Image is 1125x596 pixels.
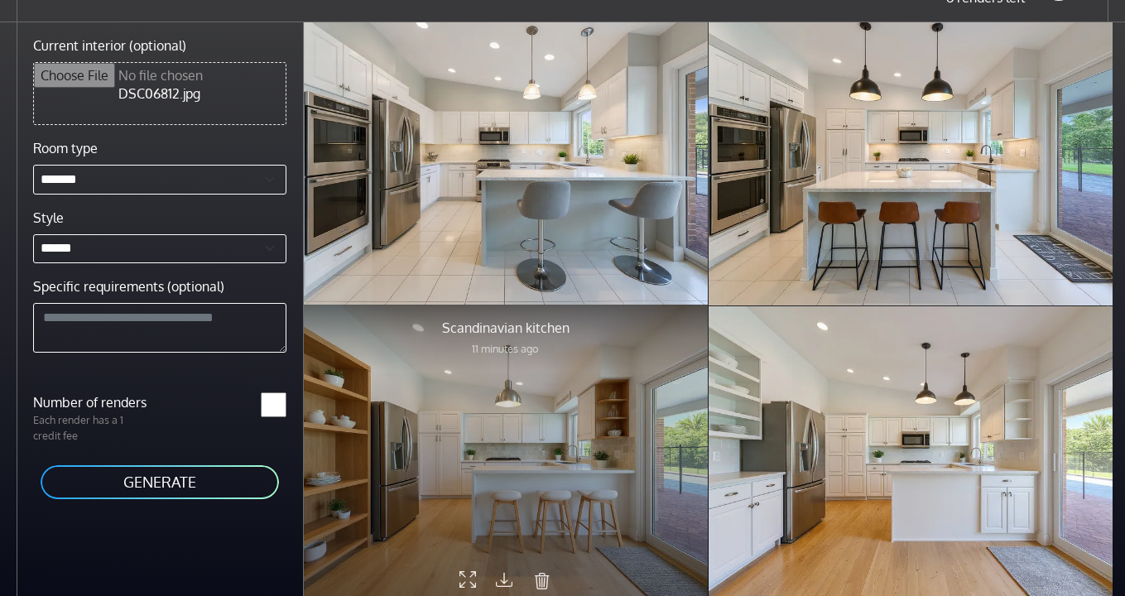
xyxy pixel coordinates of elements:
p: Scandinavian kitchen [442,318,570,338]
label: Style [33,208,64,228]
label: Room type [33,138,98,158]
label: Current interior (optional) [33,36,186,55]
label: Number of renders [23,392,160,412]
p: Each render has a 1 credit fee [23,412,160,444]
label: Specific requirements (optional) [33,276,224,296]
p: 11 minutes ago [442,341,570,357]
button: GENERATE [39,464,281,501]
